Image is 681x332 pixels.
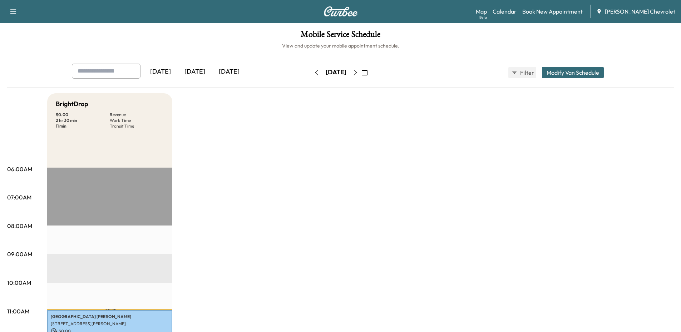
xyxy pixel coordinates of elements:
[7,278,31,287] p: 10:00AM
[542,67,604,78] button: Modify Van Schedule
[7,193,31,202] p: 07:00AM
[51,321,169,327] p: [STREET_ADDRESS][PERSON_NAME]
[605,7,675,16] span: [PERSON_NAME] Chevrolet
[56,112,110,118] p: $ 0.00
[522,7,583,16] a: Book New Appointment
[7,42,674,49] h6: View and update your mobile appointment schedule.
[7,222,32,230] p: 08:00AM
[110,118,164,123] p: Work Time
[476,7,487,16] a: MapBeta
[493,7,517,16] a: Calendar
[7,165,32,173] p: 06:00AM
[212,64,246,80] div: [DATE]
[520,68,533,77] span: Filter
[110,112,164,118] p: Revenue
[56,99,88,109] h5: BrightDrop
[479,15,487,20] div: Beta
[326,68,346,77] div: [DATE]
[178,64,212,80] div: [DATE]
[7,30,674,42] h1: Mobile Service Schedule
[143,64,178,80] div: [DATE]
[7,250,32,258] p: 09:00AM
[7,307,29,316] p: 11:00AM
[47,309,172,310] p: Travel
[508,67,536,78] button: Filter
[110,123,164,129] p: Transit Time
[51,314,169,319] p: [GEOGRAPHIC_DATA] [PERSON_NAME]
[324,6,358,16] img: Curbee Logo
[56,118,110,123] p: 2 hr 30 min
[56,123,110,129] p: 11 min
